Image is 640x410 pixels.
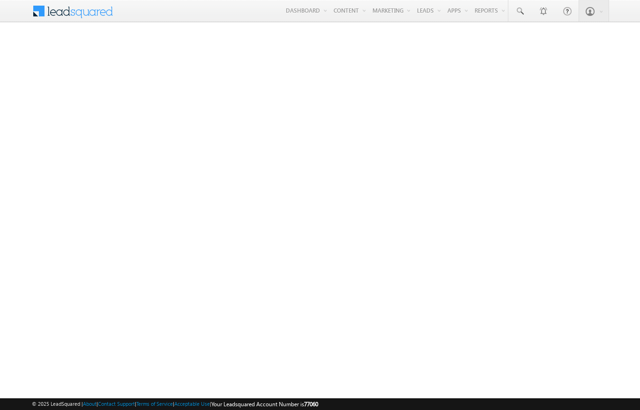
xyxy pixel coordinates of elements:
span: Your Leadsquared Account Number is [211,401,318,408]
a: About [83,401,97,407]
a: Terms of Service [136,401,173,407]
span: © 2025 LeadSquared | | | | | [32,400,318,409]
a: Acceptable Use [174,401,210,407]
a: Contact Support [98,401,135,407]
span: 77060 [304,401,318,408]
